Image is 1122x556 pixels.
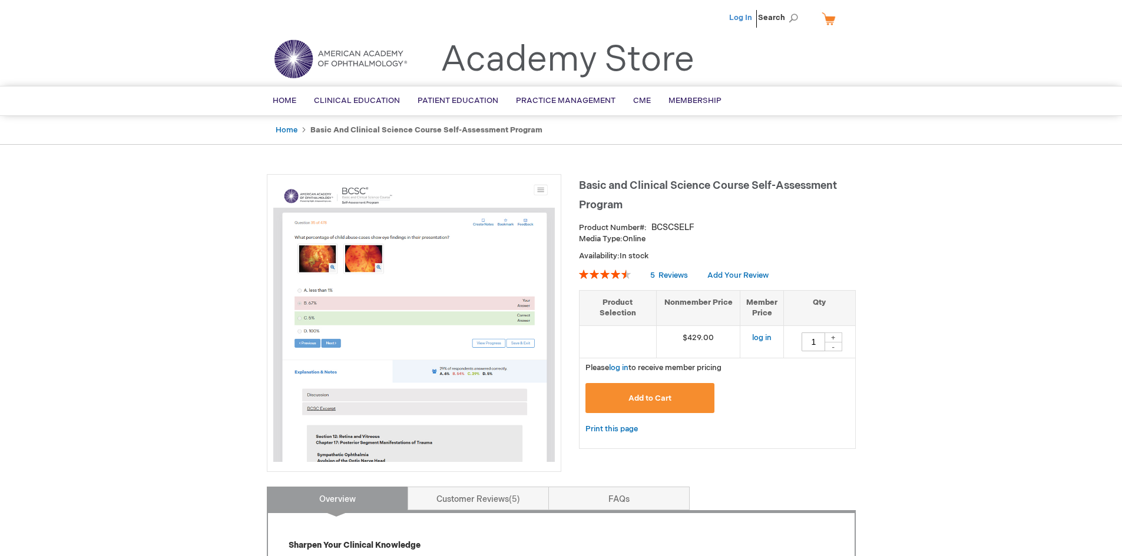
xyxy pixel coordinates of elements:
[585,422,638,437] a: Print this page
[609,363,628,372] a: log in
[620,251,648,261] span: In stock
[825,332,842,342] div: +
[628,394,671,403] span: Add to Cart
[651,222,694,234] div: BCSCSELF
[273,181,555,462] img: Basic and Clinical Science Course Self-Assessment Program
[580,290,657,325] th: Product Selection
[310,125,542,135] strong: Basic and Clinical Science Course Self-Assessment Program
[650,271,655,280] span: 5
[758,6,803,29] span: Search
[289,540,421,550] strong: Sharpen Your Clinical Knowledge
[825,342,842,351] div: -
[273,96,296,105] span: Home
[548,487,690,510] a: FAQs
[707,271,769,280] a: Add Your Review
[729,13,752,22] a: Log In
[579,223,647,232] strong: Product Number
[656,325,740,358] td: $429.00
[802,332,825,351] input: Qty
[784,290,855,325] th: Qty
[441,39,694,81] a: Academy Store
[509,494,520,504] span: 5
[633,96,651,105] span: CME
[585,363,721,372] span: Please to receive member pricing
[314,96,400,105] span: Clinical Education
[579,251,856,262] p: Availability:
[579,234,856,245] p: Online
[579,179,837,211] span: Basic and Clinical Science Course Self-Assessment Program
[418,96,498,105] span: Patient Education
[408,487,549,510] a: Customer Reviews5
[740,290,784,325] th: Member Price
[752,333,772,342] a: log in
[579,269,631,279] div: 92%
[267,487,408,510] a: Overview
[656,290,740,325] th: Nonmember Price
[585,383,715,413] button: Add to Cart
[276,125,297,135] a: Home
[579,234,623,244] strong: Media Type:
[516,96,615,105] span: Practice Management
[668,96,721,105] span: Membership
[658,271,688,280] span: Reviews
[650,271,690,280] a: 5 Reviews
